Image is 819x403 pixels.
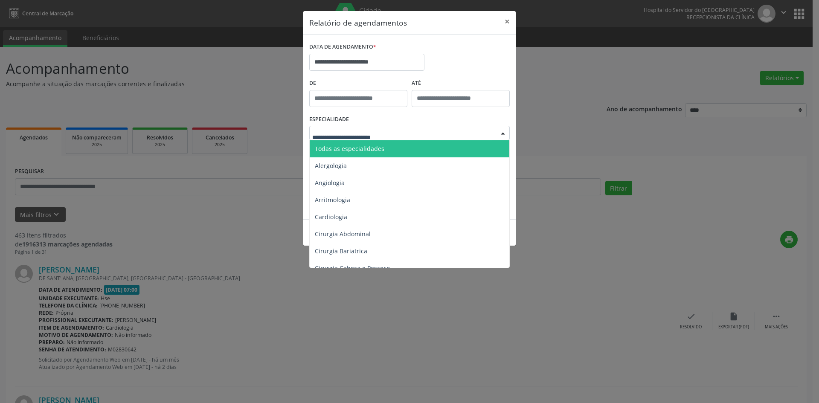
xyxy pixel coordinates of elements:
[412,77,510,90] label: ATÉ
[315,230,371,238] span: Cirurgia Abdominal
[499,11,516,32] button: Close
[309,17,407,28] h5: Relatório de agendamentos
[315,179,345,187] span: Angiologia
[309,41,376,54] label: DATA DE AGENDAMENTO
[315,162,347,170] span: Alergologia
[315,264,390,272] span: Cirurgia Cabeça e Pescoço
[309,77,407,90] label: De
[315,213,347,221] span: Cardiologia
[315,145,384,153] span: Todas as especialidades
[315,196,350,204] span: Arritmologia
[309,113,349,126] label: ESPECIALIDADE
[315,247,367,255] span: Cirurgia Bariatrica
